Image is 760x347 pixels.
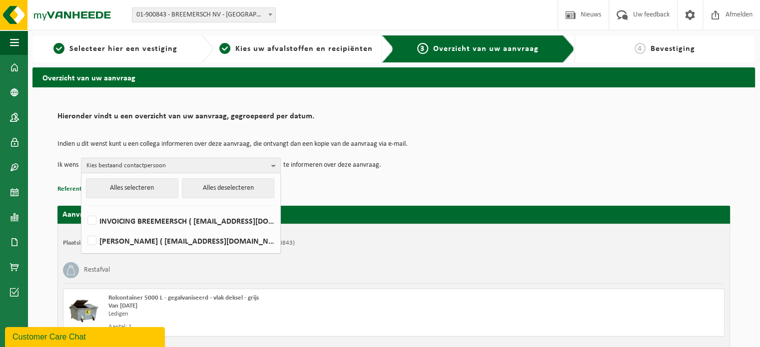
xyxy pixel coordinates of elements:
[68,294,98,324] img: WB-5000-GAL-GY-01.png
[235,45,373,53] span: Kies uw afvalstoffen en recipiënten
[81,158,281,173] button: Kies bestaand contactpersoon
[86,178,178,198] button: Alles selecteren
[85,233,275,248] label: [PERSON_NAME] ( [EMAIL_ADDRESS][DOMAIN_NAME] )
[108,295,259,301] span: Rolcontainer 5000 L - gegalvaniseerd - vlak deksel - grijs
[53,43,64,54] span: 1
[182,178,274,198] button: Alles deselecteren
[57,112,730,126] h2: Hieronder vindt u een overzicht van uw aanvraag, gegroepeerd per datum.
[132,8,275,22] span: 01-900843 - BREEMERSCH NV - ROESELARE
[108,303,137,309] strong: Van [DATE]
[57,141,730,148] p: Indien u dit wenst kunt u een collega informeren over deze aanvraag, die ontvangt dan een kopie v...
[62,211,137,219] strong: Aanvraag voor [DATE]
[283,158,381,173] p: te informeren over deze aanvraag.
[63,240,106,246] strong: Plaatsingsadres:
[218,43,374,55] a: 2Kies uw afvalstoffen en recipiënten
[86,158,267,173] span: Kies bestaand contactpersoon
[5,325,167,347] iframe: chat widget
[57,158,78,173] p: Ik wens
[108,310,434,318] div: Ledigen
[635,43,646,54] span: 4
[132,7,276,22] span: 01-900843 - BREEMERSCH NV - ROESELARE
[85,213,275,228] label: INVOICING BREEMEERSCH ( [EMAIL_ADDRESS][DOMAIN_NAME] )
[417,43,428,54] span: 3
[84,262,110,278] h3: Restafval
[57,183,134,196] button: Referentie toevoegen (opt.)
[219,43,230,54] span: 2
[32,67,755,87] h2: Overzicht van uw aanvraag
[69,45,177,53] span: Selecteer hier een vestiging
[651,45,695,53] span: Bevestiging
[433,45,539,53] span: Overzicht van uw aanvraag
[37,43,193,55] a: 1Selecteer hier een vestiging
[108,323,434,331] div: Aantal: 1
